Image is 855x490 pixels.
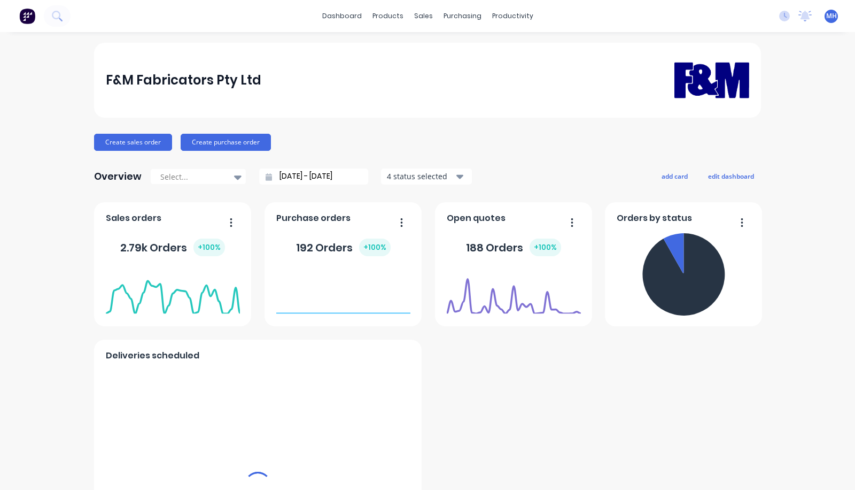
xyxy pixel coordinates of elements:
img: Factory [19,8,35,24]
span: MH [826,11,837,21]
div: products [367,8,409,24]
div: sales [409,8,438,24]
div: 4 status selected [387,171,454,182]
span: Open quotes [447,212,506,225]
button: 4 status selected [381,169,472,185]
div: + 100 % [530,239,561,256]
div: 2.79k Orders [120,239,225,256]
button: Create sales order [94,134,172,151]
div: purchasing [438,8,487,24]
div: productivity [487,8,539,24]
span: Deliveries scheduled [106,349,199,362]
div: 188 Orders [466,239,561,256]
div: + 100 % [193,239,225,256]
div: Overview [94,166,142,187]
a: dashboard [317,8,367,24]
div: 192 Orders [296,239,391,256]
span: Purchase orders [276,212,351,225]
button: edit dashboard [701,169,761,183]
img: F&M Fabricators Pty Ltd [674,47,749,113]
button: Create purchase order [181,134,271,151]
div: F&M Fabricators Pty Ltd [106,70,261,91]
span: Sales orders [106,212,161,225]
button: add card [655,169,695,183]
div: + 100 % [359,239,391,256]
span: Orders by status [617,212,692,225]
